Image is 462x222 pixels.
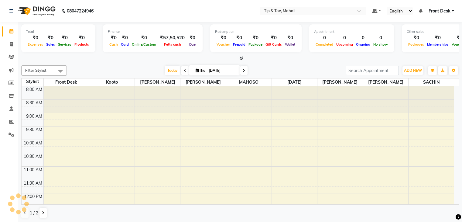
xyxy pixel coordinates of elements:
div: ₹0 [215,34,231,41]
div: ₹0 [187,34,198,41]
span: SACHIN [409,78,454,86]
span: Filter Stylist [25,68,46,73]
div: ₹0 [283,34,297,41]
span: Due [188,42,197,47]
b: 08047224946 [67,2,94,19]
span: Memberships [426,42,450,47]
div: 0 [335,34,354,41]
span: Packages [407,42,426,47]
span: Products [73,42,91,47]
span: Kaoto [89,78,135,86]
span: Thu [194,68,207,73]
div: ₹0 [231,34,247,41]
button: ADD NEW [402,66,423,75]
span: Front Desk [44,78,89,86]
span: [PERSON_NAME] [135,78,180,86]
div: 11:00 AM [22,167,43,173]
span: ADD NEW [404,68,422,73]
span: Prepaid [231,42,247,47]
div: 8:30 AM [25,100,43,106]
div: 8:00 AM [25,86,43,93]
div: 12:00 PM [23,193,43,200]
div: 10:00 AM [22,140,43,146]
div: Redemption [215,29,297,34]
div: ₹0 [56,34,73,41]
span: Sales [45,42,56,47]
div: ₹0 [26,34,45,41]
div: ₹0 [264,34,283,41]
div: Finance [108,29,198,34]
span: 1 / 2 [30,210,38,216]
span: Package [247,42,264,47]
span: [PERSON_NAME] [317,78,363,86]
div: ₹0 [130,34,158,41]
span: Online/Custom [130,42,158,47]
span: Wallet [283,42,297,47]
span: No show [372,42,389,47]
span: Today [165,66,180,75]
span: Voucher [215,42,231,47]
div: Total [26,29,91,34]
img: logo [15,2,57,19]
span: Expenses [26,42,45,47]
input: 2025-09-04 [207,66,237,75]
div: 0 [314,34,335,41]
div: ₹0 [73,34,91,41]
div: 9:30 AM [25,127,43,133]
span: Gift Cards [264,42,283,47]
div: 10:30 AM [22,153,43,160]
span: MAHOSO [226,78,271,86]
div: ₹0 [119,34,130,41]
div: ₹57,50,520 [158,34,187,41]
span: Front Desk [429,8,450,14]
span: Completed [314,42,335,47]
div: 9:00 AM [25,113,43,120]
div: 11:30 AM [22,180,43,186]
div: ₹0 [45,34,56,41]
span: [PERSON_NAME] [180,78,226,86]
div: ₹0 [407,34,426,41]
span: Upcoming [335,42,354,47]
div: Stylist [22,78,43,85]
div: ₹0 [247,34,264,41]
span: Petty cash [163,42,183,47]
span: [PERSON_NAME] [363,78,408,86]
div: 0 [354,34,372,41]
div: ₹0 [426,34,450,41]
span: Card [119,42,130,47]
div: ₹0 [108,34,119,41]
div: 0 [372,34,389,41]
span: [DATE] [272,78,317,86]
input: Search Appointment [346,66,399,75]
span: Services [56,42,73,47]
span: Cash [108,42,119,47]
span: Ongoing [354,42,372,47]
div: Appointment [314,29,389,34]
